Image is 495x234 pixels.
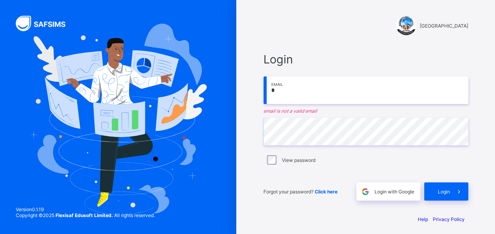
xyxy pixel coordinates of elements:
[361,187,370,196] img: google.396cfc9801f0270233282035f929180a.svg
[282,157,315,163] label: View password
[433,216,465,222] a: Privacy Policy
[30,24,206,214] img: Hero Image
[263,189,337,195] span: Forgot your password?
[56,212,113,218] strong: Flexisaf Edusoft Limited.
[374,189,414,195] span: Login with Google
[263,52,468,66] span: Login
[418,216,428,222] a: Help
[263,108,468,114] em: email is not a valid email
[16,16,75,31] img: SAFSIMS Logo
[438,189,450,195] span: Login
[16,206,155,212] span: Version 0.1.19
[16,212,155,218] span: Copyright © 2025 All rights reserved.
[420,23,468,29] span: [GEOGRAPHIC_DATA]
[315,189,337,195] a: Click here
